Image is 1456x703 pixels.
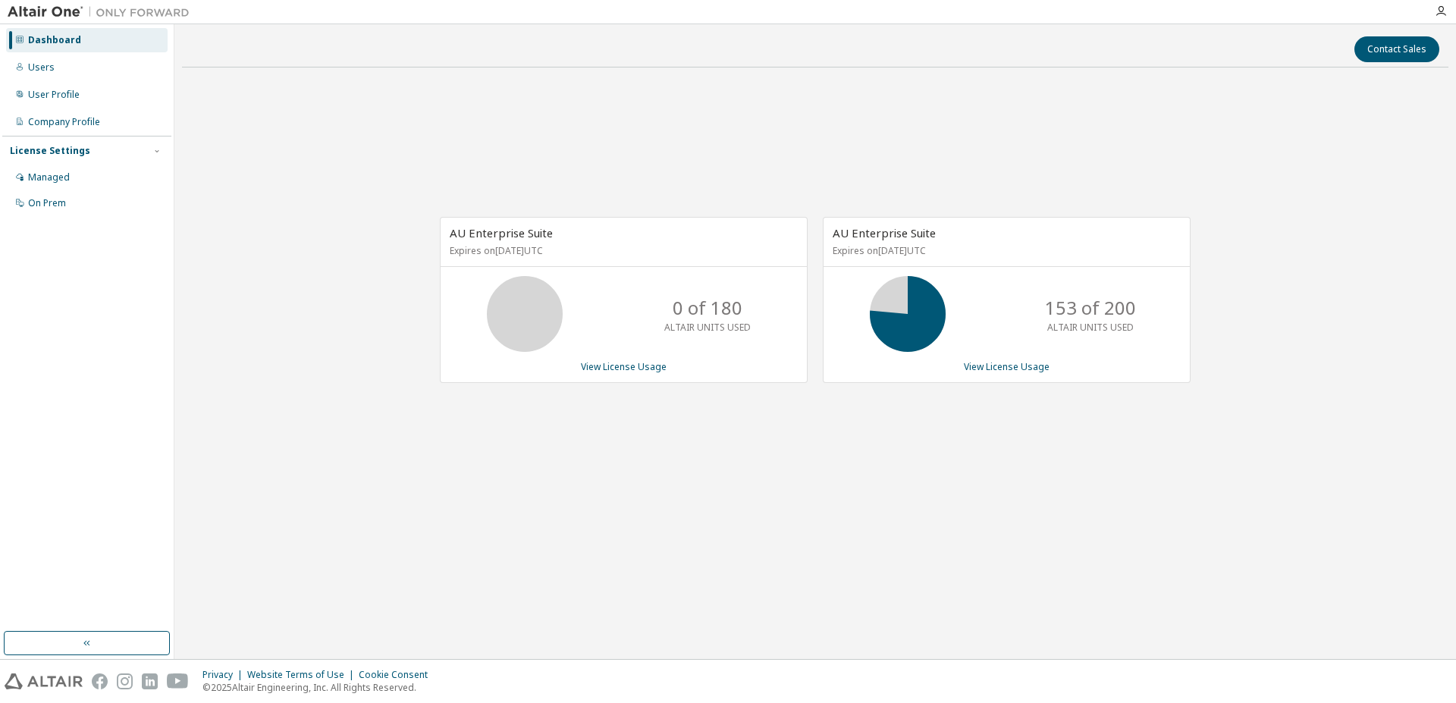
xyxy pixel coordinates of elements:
p: © 2025 Altair Engineering, Inc. All Rights Reserved. [202,681,437,694]
div: License Settings [10,145,90,157]
img: altair_logo.svg [5,673,83,689]
span: AU Enterprise Suite [450,225,553,240]
button: Contact Sales [1354,36,1439,62]
div: User Profile [28,89,80,101]
div: On Prem [28,197,66,209]
div: Website Terms of Use [247,669,359,681]
img: Altair One [8,5,197,20]
span: AU Enterprise Suite [833,225,936,240]
div: Dashboard [28,34,81,46]
img: youtube.svg [167,673,189,689]
p: ALTAIR UNITS USED [1047,321,1134,334]
div: Users [28,61,55,74]
a: View License Usage [964,360,1050,373]
div: Managed [28,171,70,184]
a: View License Usage [581,360,667,373]
p: 0 of 180 [673,295,742,321]
img: instagram.svg [117,673,133,689]
div: Cookie Consent [359,669,437,681]
img: linkedin.svg [142,673,158,689]
p: 153 of 200 [1045,295,1136,321]
p: Expires on [DATE] UTC [450,244,794,257]
p: ALTAIR UNITS USED [664,321,751,334]
p: Expires on [DATE] UTC [833,244,1177,257]
div: Company Profile [28,116,100,128]
div: Privacy [202,669,247,681]
img: facebook.svg [92,673,108,689]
